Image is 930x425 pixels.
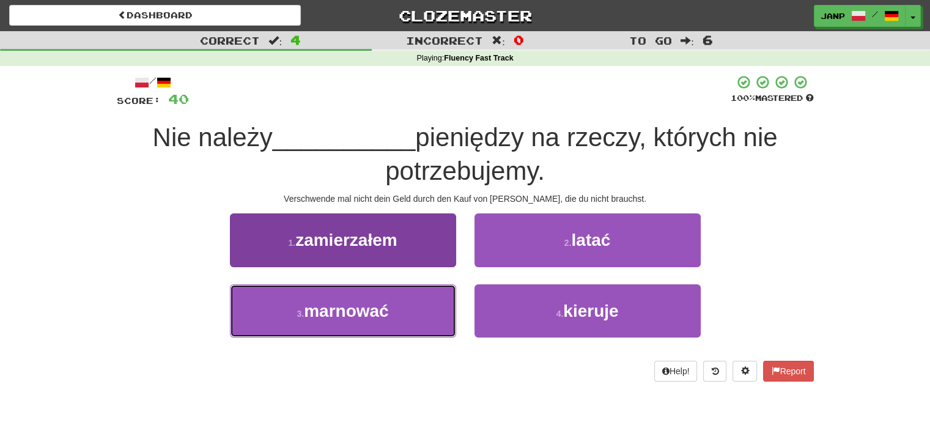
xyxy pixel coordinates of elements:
[474,284,701,338] button: 4.kieruje
[304,301,389,320] span: marnować
[564,238,572,248] small: 2 .
[385,123,777,185] span: pieniędzy na rzeczy, których nie potrzebujemy.
[731,93,814,104] div: Mastered
[681,35,694,46] span: :
[153,123,273,152] span: Nie należy
[288,238,295,248] small: 1 .
[230,213,456,267] button: 1.zamierzałem
[814,5,906,27] a: JanP /
[117,75,189,90] div: /
[563,301,618,320] span: kieruje
[273,123,416,152] span: __________
[268,35,282,46] span: :
[290,32,301,47] span: 4
[406,34,483,46] span: Incorrect
[571,231,610,249] span: latać
[514,32,524,47] span: 0
[556,309,564,319] small: 4 .
[200,34,260,46] span: Correct
[297,309,304,319] small: 3 .
[703,32,713,47] span: 6
[821,10,845,21] span: JanP
[230,284,456,338] button: 3.marnować
[444,54,513,62] strong: Fluency Fast Track
[731,93,755,103] span: 100 %
[763,361,813,382] button: Report
[492,35,505,46] span: :
[474,213,701,267] button: 2.latać
[117,193,814,205] div: Verschwende mal nicht dein Geld durch den Kauf von [PERSON_NAME], die du nicht brauchst.
[295,231,397,249] span: zamierzałem
[872,10,878,18] span: /
[117,95,161,106] span: Score:
[319,5,611,26] a: Clozemaster
[168,91,189,106] span: 40
[703,361,726,382] button: Round history (alt+y)
[654,361,698,382] button: Help!
[629,34,672,46] span: To go
[9,5,301,26] a: Dashboard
